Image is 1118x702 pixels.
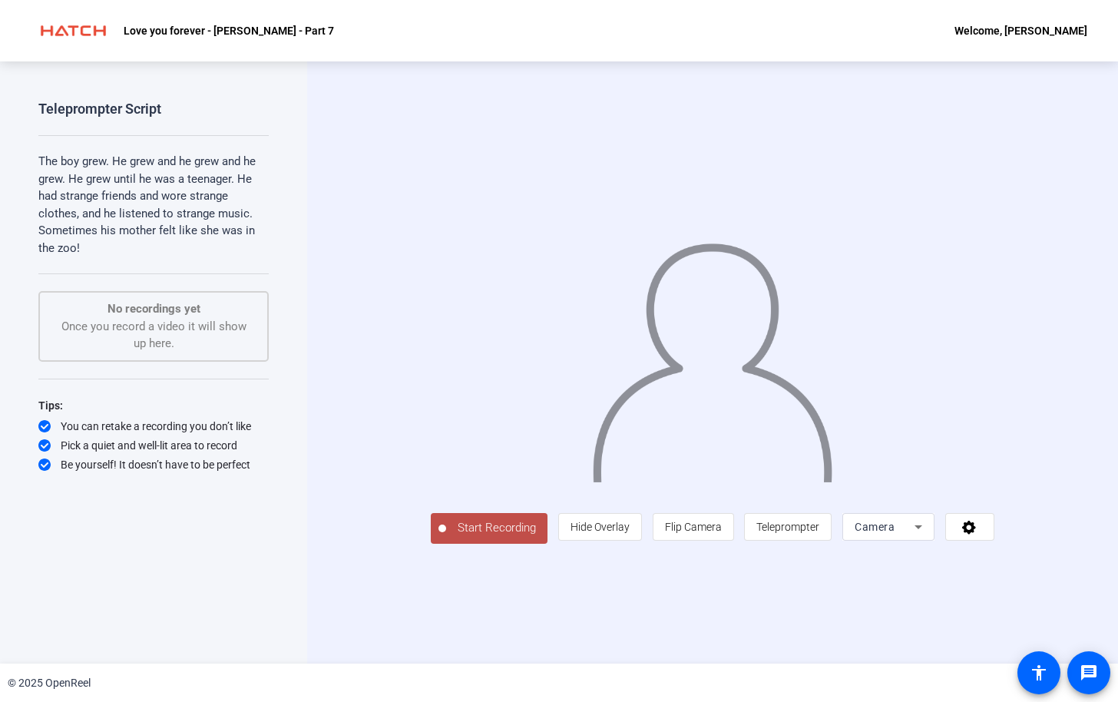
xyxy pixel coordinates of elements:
[38,396,269,415] div: Tips:
[446,519,547,537] span: Start Recording
[744,513,832,541] button: Teleprompter
[55,300,252,318] p: No recordings yet
[954,22,1087,40] div: Welcome, [PERSON_NAME]
[38,419,269,434] div: You can retake a recording you don’t like
[431,513,547,544] button: Start Recording
[38,153,269,257] p: The boy grew. He grew and he grew and he grew. He grew until he was a teenager. He had strange fr...
[558,513,642,541] button: Hide Overlay
[38,457,269,472] div: Be yourself! It doesn’t have to be perfect
[1080,664,1098,682] mat-icon: message
[571,521,630,533] span: Hide Overlay
[1030,664,1048,682] mat-icon: accessibility
[590,229,834,482] img: overlay
[855,521,895,533] span: Camera
[124,22,334,40] p: Love you forever - [PERSON_NAME] - Part 7
[665,521,722,533] span: Flip Camera
[38,100,161,118] div: Teleprompter Script
[756,521,819,533] span: Teleprompter
[31,15,116,46] img: OpenReel logo
[8,675,91,691] div: © 2025 OpenReel
[38,438,269,453] div: Pick a quiet and well-lit area to record
[653,513,734,541] button: Flip Camera
[55,300,252,353] div: Once you record a video it will show up here.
